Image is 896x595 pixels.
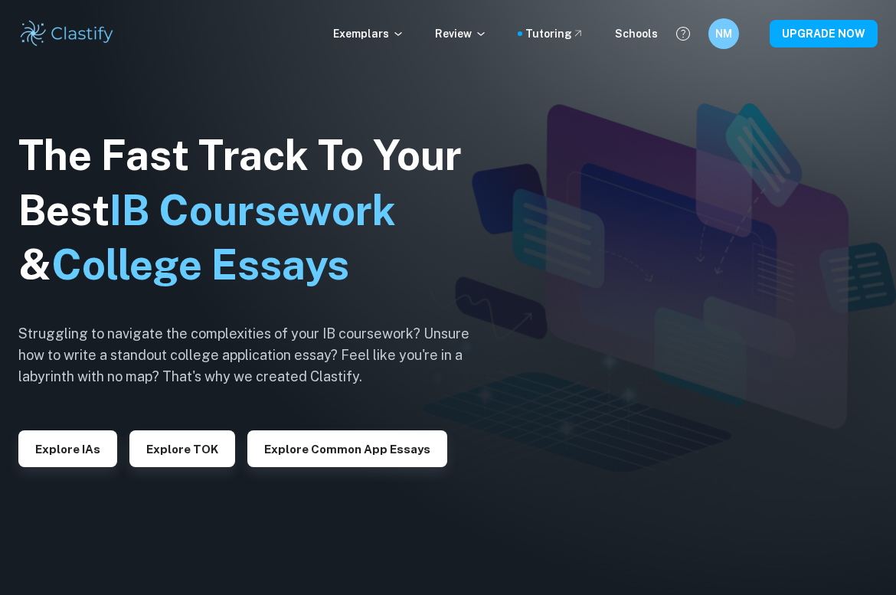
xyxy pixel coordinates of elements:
h1: The Fast Track To Your Best & [18,128,493,293]
button: NM [708,18,739,49]
a: Explore IAs [18,441,117,456]
a: Explore Common App essays [247,441,447,456]
button: UPGRADE NOW [770,20,878,47]
a: Schools [615,25,658,42]
span: IB Coursework [110,186,396,234]
h6: NM [715,25,733,42]
button: Explore TOK [129,430,235,467]
button: Explore Common App essays [247,430,447,467]
img: Clastify logo [18,18,116,49]
h6: Struggling to navigate the complexities of your IB coursework? Unsure how to write a standout col... [18,323,493,387]
p: Exemplars [333,25,404,42]
p: Review [435,25,487,42]
span: College Essays [51,240,349,289]
a: Explore TOK [129,441,235,456]
button: Explore IAs [18,430,117,467]
a: Tutoring [525,25,584,42]
button: Help and Feedback [670,21,696,47]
